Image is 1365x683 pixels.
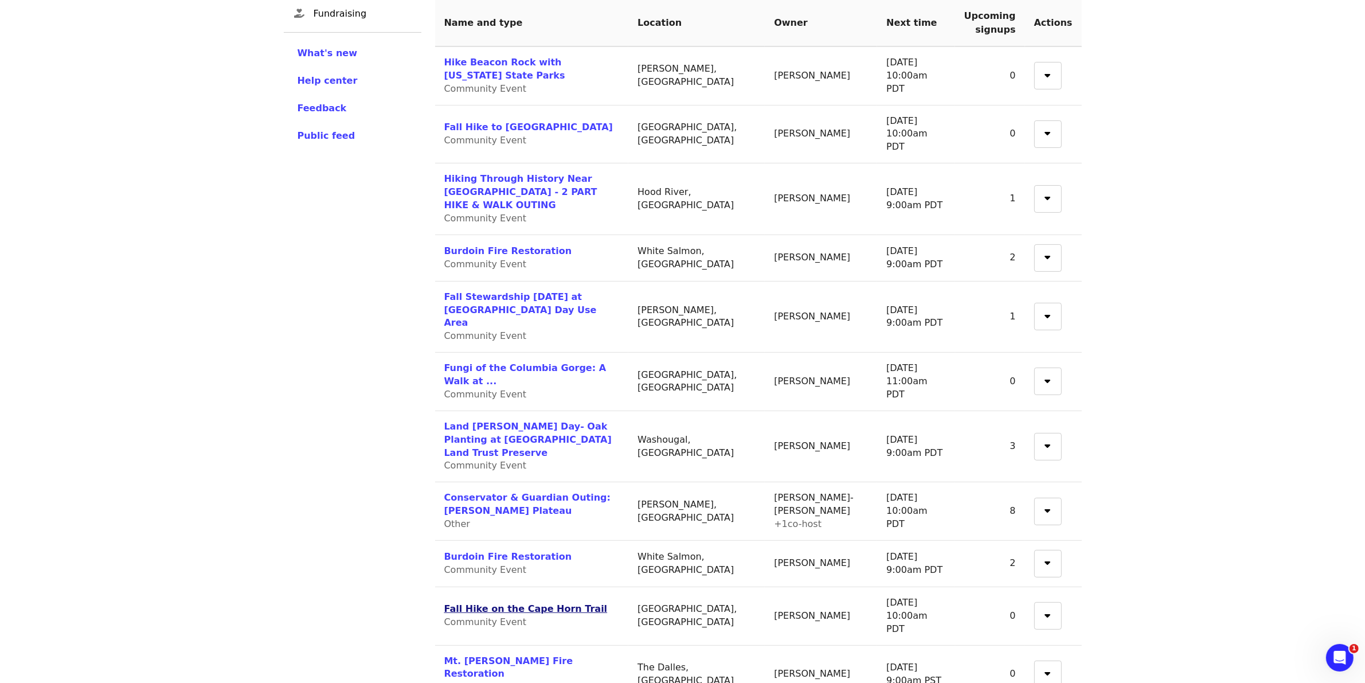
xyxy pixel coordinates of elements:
[444,389,527,400] span: Community Event
[444,564,527,575] span: Community Event
[298,75,358,86] span: Help center
[444,460,527,471] span: Community Event
[1045,191,1051,202] i: sort-down icon
[964,375,1016,388] div: 0
[1045,126,1051,137] i: sort-down icon
[1045,439,1051,450] i: sort-down icon
[637,603,756,629] div: [GEOGRAPHIC_DATA], [GEOGRAPHIC_DATA]
[877,482,955,541] td: [DATE] 10:00am PDT
[444,259,527,270] span: Community Event
[295,8,305,19] i: hand-holding-heart icon
[765,541,877,587] td: [PERSON_NAME]
[765,587,877,646] td: [PERSON_NAME]
[298,48,358,58] span: What's new
[444,57,565,81] a: Hike Beacon Rock with [US_STATE] State Parks
[964,505,1016,518] div: 8
[765,482,877,541] td: [PERSON_NAME]-[PERSON_NAME]
[444,330,527,341] span: Community Event
[877,235,955,282] td: [DATE] 9:00am PDT
[1045,250,1051,261] i: sort-down icon
[765,47,877,106] td: [PERSON_NAME]
[877,106,955,164] td: [DATE] 10:00am PDT
[444,135,527,146] span: Community Event
[637,121,756,147] div: [GEOGRAPHIC_DATA], [GEOGRAPHIC_DATA]
[964,10,1016,35] span: Upcoming signups
[444,616,527,627] span: Community Event
[637,551,756,577] div: White Salmon, [GEOGRAPHIC_DATA]
[637,245,756,271] div: White Salmon, [GEOGRAPHIC_DATA]
[964,610,1016,623] div: 0
[444,122,613,132] a: Fall Hike to [GEOGRAPHIC_DATA]
[877,163,955,235] td: [DATE] 9:00am PDT
[298,74,408,88] a: Help center
[765,106,877,164] td: [PERSON_NAME]
[877,47,955,106] td: [DATE] 10:00am PDT
[637,434,756,460] div: Washougal, [GEOGRAPHIC_DATA]
[1045,309,1051,320] i: sort-down icon
[1045,504,1051,514] i: sort-down icon
[964,557,1016,570] div: 2
[964,127,1016,140] div: 0
[1045,608,1051,619] i: sort-down icon
[637,186,756,212] div: Hood River, [GEOGRAPHIC_DATA]
[637,498,756,525] div: [PERSON_NAME], [GEOGRAPHIC_DATA]
[444,551,572,562] a: Burdoin Fire Restoration
[637,304,756,330] div: [PERSON_NAME], [GEOGRAPHIC_DATA]
[298,46,408,60] a: What's new
[877,282,955,353] td: [DATE] 9:00am PDT
[637,63,756,89] div: [PERSON_NAME], [GEOGRAPHIC_DATA]
[1045,556,1051,567] i: sort-down icon
[774,518,868,531] div: + 1 co-host
[1045,374,1051,385] i: sort-down icon
[314,7,412,21] span: Fundraising
[444,245,572,256] a: Burdoin Fire Restoration
[444,603,608,614] a: Fall Hike on the Cape Horn Trail
[1326,644,1354,672] iframe: Intercom live chat
[964,440,1016,453] div: 3
[765,235,877,282] td: [PERSON_NAME]
[877,353,955,411] td: [DATE] 11:00am PDT
[444,173,597,210] a: Hiking Through History Near [GEOGRAPHIC_DATA] - 2 PART HIKE & WALK OUTING
[964,668,1016,681] div: 0
[765,282,877,353] td: [PERSON_NAME]
[444,291,597,329] a: Fall Stewardship [DATE] at [GEOGRAPHIC_DATA] Day Use Area
[637,369,756,395] div: [GEOGRAPHIC_DATA], [GEOGRAPHIC_DATA]
[444,213,527,224] span: Community Event
[964,192,1016,205] div: 1
[444,492,611,516] a: Conservator & Guardian Outing: [PERSON_NAME] Plateau
[444,518,470,529] span: Other
[765,163,877,235] td: [PERSON_NAME]
[765,353,877,411] td: [PERSON_NAME]
[1045,68,1051,79] i: sort-down icon
[298,102,347,115] button: Feedback
[964,310,1016,323] div: 1
[444,421,612,458] a: Land [PERSON_NAME] Day- Oak Planting at [GEOGRAPHIC_DATA] Land Trust Preserve
[765,411,877,483] td: [PERSON_NAME]
[1350,644,1359,653] span: 1
[444,655,573,680] a: Mt. [PERSON_NAME] Fire Restoration
[298,129,408,143] a: Public feed
[1045,666,1051,677] i: sort-down icon
[444,362,607,387] a: Fungi of the Columbia Gorge: A Walk at ...
[964,251,1016,264] div: 2
[877,587,955,646] td: [DATE] 10:00am PDT
[444,83,527,94] span: Community Event
[964,69,1016,83] div: 0
[877,541,955,587] td: [DATE] 9:00am PDT
[298,130,355,141] span: Public feed
[877,411,955,483] td: [DATE] 9:00am PDT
